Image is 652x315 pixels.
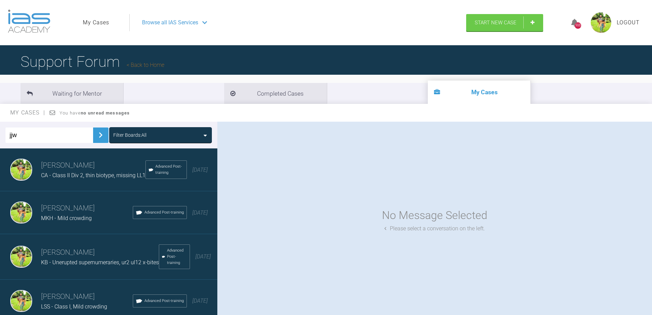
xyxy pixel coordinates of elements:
div: 908 [575,22,581,29]
h3: [PERSON_NAME] [41,291,133,303]
span: Advanced Post-training [144,209,184,216]
span: [DATE] [192,209,208,216]
div: No Message Selected [382,207,487,224]
img: Dipak Parmar [10,290,32,312]
span: [DATE] [192,167,208,173]
span: LSS - Class I, Mild crowding [41,303,107,310]
a: Back to Home [127,62,164,68]
img: chevronRight.28bd32b0.svg [95,130,106,141]
span: [DATE] [192,298,208,304]
span: Advanced Post-training [167,247,187,266]
h3: [PERSON_NAME] [41,203,133,214]
span: MKH - Mild crowding [41,215,92,221]
img: Dipak Parmar [10,159,32,181]
div: Filter Boards: All [113,131,146,139]
span: CA - Class II Div 2, thin biotype, missing LL1 [41,172,145,179]
a: Logout [617,18,640,27]
li: Completed Cases [224,83,327,104]
input: Enter Case ID or Title [5,128,93,143]
li: Waiting for Mentor [21,83,123,104]
li: My Cases [428,81,530,104]
img: Dipak Parmar [10,246,32,268]
img: logo-light.3e3ef733.png [8,10,50,33]
div: Please select a conversation on the left. [384,224,485,233]
h3: [PERSON_NAME] [41,247,159,258]
strong: no unread messages [81,110,130,116]
img: Dipak Parmar [10,202,32,223]
img: profile.png [591,12,611,33]
h3: [PERSON_NAME] [41,160,145,171]
span: Advanced Post-training [144,298,184,304]
span: Advanced Post-training [155,163,184,176]
span: [DATE] [195,253,211,260]
span: Browse all IAS Services [142,18,198,27]
span: My Cases [10,109,46,116]
span: KB - Unerupted supernumeraries, ur2 ul12 x-bites [41,259,159,266]
h1: Support Forum [21,50,164,74]
a: Start New Case [466,14,543,31]
span: You have [60,110,130,116]
a: My Cases [83,18,109,27]
span: Start New Case [475,20,516,26]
